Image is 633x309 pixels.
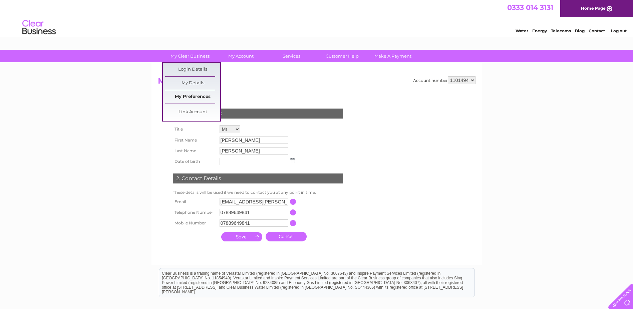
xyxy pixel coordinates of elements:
[171,196,218,207] th: Email
[290,220,296,226] input: Information
[171,188,345,196] td: These details will be used if we need to contact you at any point in time.
[611,28,627,33] a: Log out
[173,173,343,183] div: 2. Contact Details
[171,124,218,135] th: Title
[264,50,319,62] a: Services
[22,17,56,38] img: logo.png
[171,218,218,228] th: Mobile Number
[551,28,571,33] a: Telecoms
[171,135,218,146] th: First Name
[171,207,218,218] th: Telephone Number
[213,50,268,62] a: My Account
[171,156,218,167] th: Date of birth
[165,63,220,76] a: Login Details
[158,76,476,89] h2: My Details
[290,209,296,215] input: Information
[165,106,220,119] a: Link Account
[221,232,262,241] input: Submit
[165,90,220,104] a: My Preferences
[290,158,295,163] img: ...
[290,199,296,205] input: Information
[575,28,585,33] a: Blog
[159,4,474,32] div: Clear Business is a trading name of Verastar Limited (registered in [GEOGRAPHIC_DATA] No. 3667643...
[163,50,218,62] a: My Clear Business
[315,50,370,62] a: Customer Help
[516,28,528,33] a: Water
[365,50,420,62] a: Make A Payment
[413,76,476,84] div: Account number
[171,146,218,156] th: Last Name
[532,28,547,33] a: Energy
[507,3,553,12] a: 0333 014 3131
[589,28,605,33] a: Contact
[165,77,220,90] a: My Details
[266,232,307,241] a: Cancel
[173,109,343,119] div: 1. Personal Details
